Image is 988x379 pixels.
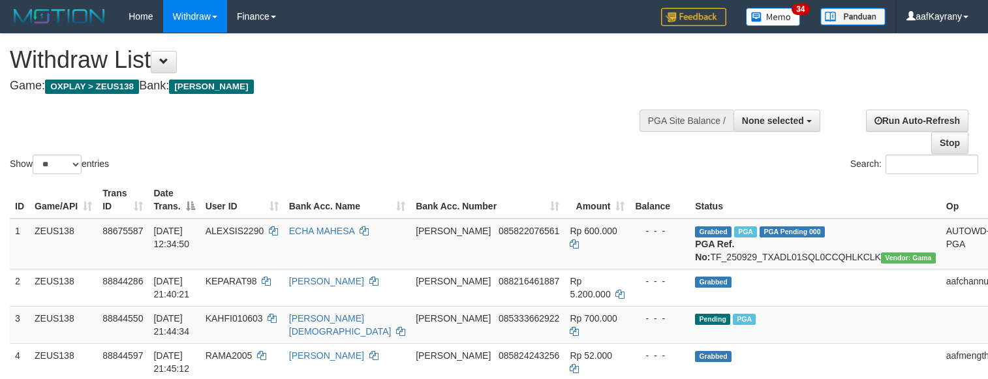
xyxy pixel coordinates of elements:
span: Rp 52.000 [570,350,612,361]
th: Trans ID: activate to sort column ascending [97,181,148,219]
span: [DATE] 21:40:21 [153,276,189,299]
span: Copy 085822076561 to clipboard [499,226,559,236]
a: Run Auto-Refresh [866,110,968,132]
td: 1 [10,219,29,269]
td: ZEUS138 [29,219,97,269]
th: Bank Acc. Name: activate to sort column ascending [284,181,410,219]
span: RAMA2005 [206,350,253,361]
td: TF_250929_TXADL01SQL0CCQHLKCLK [690,219,941,269]
span: OXPLAY > ZEUS138 [45,80,139,94]
a: [PERSON_NAME] [289,350,364,361]
div: - - - [635,312,685,325]
td: 3 [10,306,29,343]
select: Showentries [33,155,82,174]
span: Grabbed [695,351,732,362]
span: 34 [792,3,809,15]
span: KEPARAT98 [206,276,257,286]
span: None selected [742,115,804,126]
span: [DATE] 12:34:50 [153,226,189,249]
button: None selected [733,110,820,132]
span: Rp 700.000 [570,313,617,324]
span: [PERSON_NAME] [416,226,491,236]
img: panduan.png [820,8,886,25]
div: - - - [635,349,685,362]
img: Feedback.jpg [661,8,726,26]
span: Pending [695,314,730,325]
label: Search: [850,155,978,174]
input: Search: [886,155,978,174]
span: [DATE] 21:45:12 [153,350,189,374]
span: PGA Pending [760,226,825,237]
img: Button%20Memo.svg [746,8,801,26]
b: PGA Ref. No: [695,239,734,262]
a: [PERSON_NAME] [289,276,364,286]
div: - - - [635,275,685,288]
span: [DATE] 21:44:34 [153,313,189,337]
th: ID [10,181,29,219]
h1: Withdraw List [10,47,645,73]
th: Status [690,181,941,219]
span: 88844550 [102,313,143,324]
span: Grabbed [695,226,732,237]
th: Balance [630,181,690,219]
label: Show entries [10,155,109,174]
span: 88844286 [102,276,143,286]
span: Copy 085824243256 to clipboard [499,350,559,361]
span: Vendor URL: https://trx31.1velocity.biz [881,252,936,264]
span: Marked by aafpengsreynich [734,226,757,237]
span: Copy 085333662922 to clipboard [499,313,559,324]
span: [PERSON_NAME] [416,276,491,286]
th: Bank Acc. Number: activate to sort column ascending [410,181,564,219]
td: ZEUS138 [29,306,97,343]
span: ALEXSIS2290 [206,226,264,236]
td: 2 [10,269,29,306]
th: Amount: activate to sort column ascending [564,181,630,219]
th: User ID: activate to sort column ascending [200,181,284,219]
th: Game/API: activate to sort column ascending [29,181,97,219]
a: Stop [931,132,968,154]
td: ZEUS138 [29,269,97,306]
span: Marked by aafkaynarin [733,314,756,325]
span: 88844597 [102,350,143,361]
span: Grabbed [695,277,732,288]
span: 88675587 [102,226,143,236]
span: [PERSON_NAME] [416,350,491,361]
a: [PERSON_NAME][DEMOGRAPHIC_DATA] [289,313,392,337]
span: Rp 600.000 [570,226,617,236]
div: - - - [635,224,685,237]
span: [PERSON_NAME] [169,80,253,94]
h4: Game: Bank: [10,80,645,93]
span: Rp 5.200.000 [570,276,610,299]
span: Copy 088216461887 to clipboard [499,276,559,286]
img: MOTION_logo.png [10,7,109,26]
th: Date Trans.: activate to sort column descending [148,181,200,219]
div: PGA Site Balance / [640,110,733,132]
a: ECHA MAHESA [289,226,354,236]
span: KAHFI010603 [206,313,263,324]
span: [PERSON_NAME] [416,313,491,324]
